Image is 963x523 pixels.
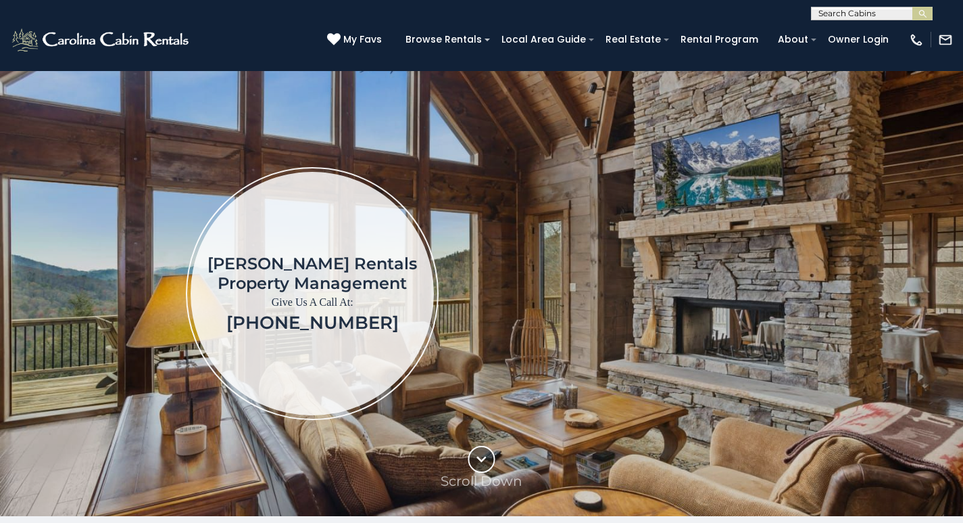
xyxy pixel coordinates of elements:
[599,29,668,50] a: Real Estate
[327,32,385,47] a: My Favs
[938,32,953,47] img: mail-regular-white.png
[207,293,417,312] p: Give Us A Call At:
[10,26,193,53] img: White-1-2.png
[605,111,943,476] iframe: New Contact Form
[909,32,924,47] img: phone-regular-white.png
[674,29,765,50] a: Rental Program
[771,29,815,50] a: About
[226,312,399,334] a: [PHONE_NUMBER]
[495,29,593,50] a: Local Area Guide
[399,29,489,50] a: Browse Rentals
[821,29,895,50] a: Owner Login
[343,32,382,47] span: My Favs
[441,473,522,489] p: Scroll Down
[207,254,417,293] h1: [PERSON_NAME] Rentals Property Management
